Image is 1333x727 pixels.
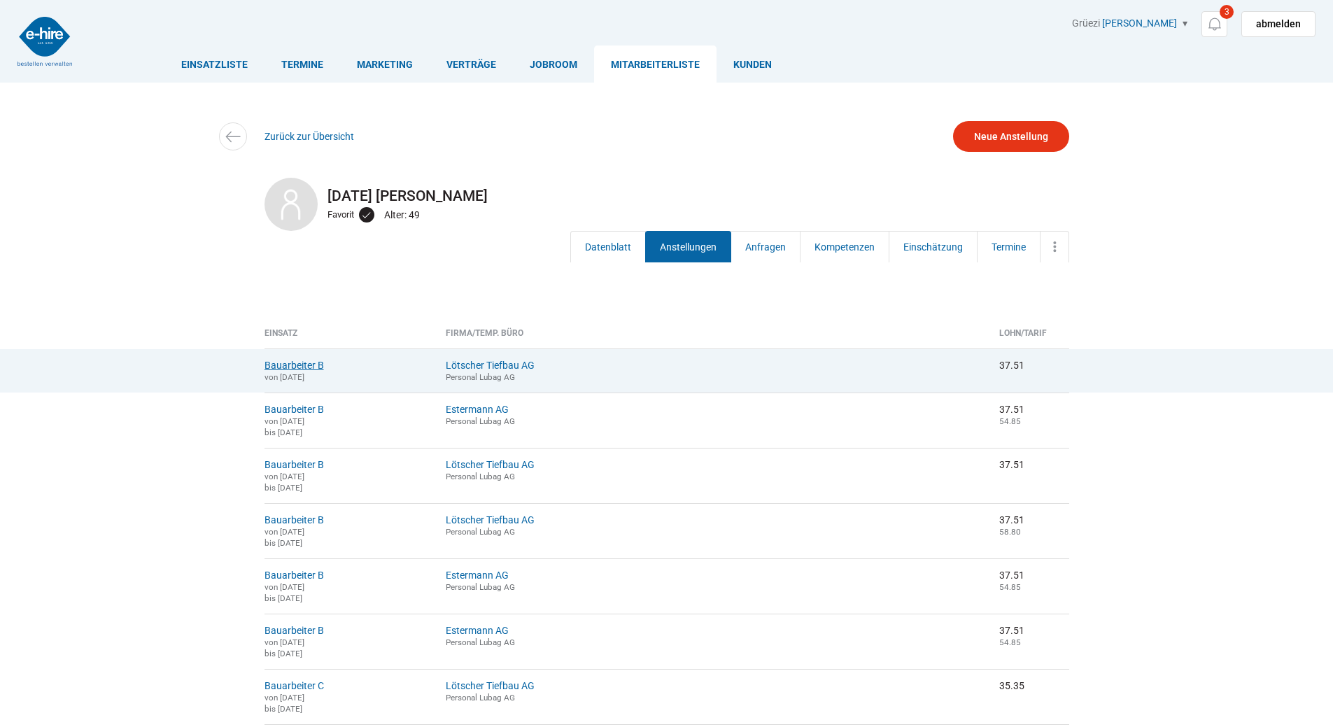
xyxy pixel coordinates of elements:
small: von [DATE] bis [DATE] [265,693,304,714]
a: Datenblatt [570,231,646,262]
img: logo2.png [17,17,72,66]
nobr: 37.51 [999,514,1024,525]
small: von [DATE] bis [DATE] [265,582,304,603]
small: 54.85 [999,416,1021,426]
nobr: 37.51 [999,360,1024,371]
a: Bauarbeiter B [265,360,324,371]
small: Personal Lubag AG [446,637,515,647]
a: Lötscher Tiefbau AG [446,680,535,691]
a: Zurück zur Übersicht [265,131,354,142]
a: Bauarbeiter B [265,514,324,525]
img: icon-notification.svg [1206,15,1223,33]
div: Alter: 49 [384,206,423,224]
th: Firma/Temp. Büro [435,328,989,348]
span: 3 [1220,5,1234,19]
a: Bauarbeiter B [265,404,324,415]
img: icon-arrow-left.svg [223,127,243,147]
nobr: 35.35 [999,680,1024,691]
a: Einschätzung [889,231,978,262]
a: Kompetenzen [800,231,889,262]
small: von [DATE] bis [DATE] [265,472,304,493]
th: Einsatz [265,328,435,348]
a: Anfragen [731,231,800,262]
small: 58.80 [999,527,1021,537]
a: Anstellungen [645,231,731,262]
a: Bauarbeiter C [265,680,324,691]
a: Termine [977,231,1041,262]
small: Personal Lubag AG [446,527,515,537]
a: Marketing [340,45,430,83]
div: Grüezi [1072,17,1316,37]
small: 54.85 [999,637,1021,647]
small: Personal Lubag AG [446,693,515,703]
th: Lohn/Tarif [989,328,1069,348]
small: Personal Lubag AG [446,416,515,426]
a: Estermann AG [446,625,509,636]
small: Personal Lubag AG [446,372,515,382]
a: Mitarbeiterliste [594,45,717,83]
a: [PERSON_NAME] [1102,17,1177,29]
a: Bauarbeiter B [265,625,324,636]
h2: [DATE] [PERSON_NAME] [265,188,1069,204]
a: Termine [265,45,340,83]
a: abmelden [1241,11,1316,37]
a: Lötscher Tiefbau AG [446,459,535,470]
small: von [DATE] bis [DATE] [265,637,304,658]
small: von [DATE] [265,372,304,382]
a: Lötscher Tiefbau AG [446,360,535,371]
a: Bauarbeiter B [265,570,324,581]
a: Estermann AG [446,404,509,415]
small: Personal Lubag AG [446,582,515,592]
a: Kunden [717,45,789,83]
small: 54.85 [999,582,1021,592]
nobr: 37.51 [999,459,1024,470]
nobr: 37.51 [999,570,1024,581]
small: von [DATE] bis [DATE] [265,416,304,437]
a: Einsatzliste [164,45,265,83]
a: Neue Anstellung [953,121,1069,152]
nobr: 37.51 [999,625,1024,636]
a: Bauarbeiter B [265,459,324,470]
a: Jobroom [513,45,594,83]
small: Personal Lubag AG [446,472,515,481]
a: Lötscher Tiefbau AG [446,514,535,525]
nobr: 37.51 [999,404,1024,415]
small: von [DATE] bis [DATE] [265,527,304,548]
a: Estermann AG [446,570,509,581]
a: Verträge [430,45,513,83]
a: 3 [1201,11,1227,37]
